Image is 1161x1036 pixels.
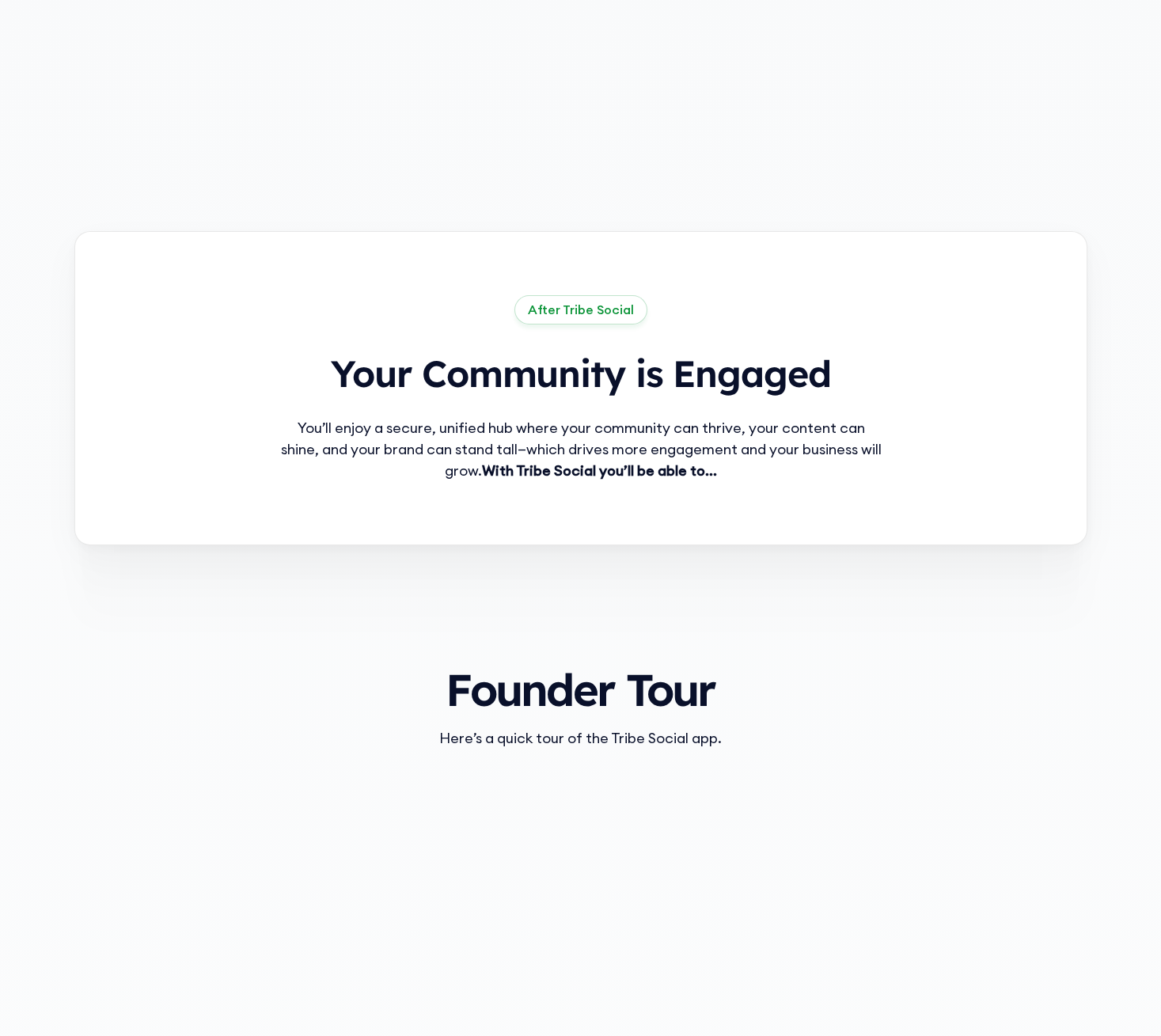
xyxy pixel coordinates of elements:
h3: Founder Tour [378,666,783,715]
div: After Tribe Social [528,301,634,318]
strong: With Tribe Social you’ll be able to… [482,461,717,479]
div: Here’s a quick tour of the Tribe Social app. [378,727,783,749]
div: You’ll enjoy a secure, unified hub where your community can thrive, your content can shine, and y... [277,416,885,480]
h2: Your Community is Engaged [277,350,885,397]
